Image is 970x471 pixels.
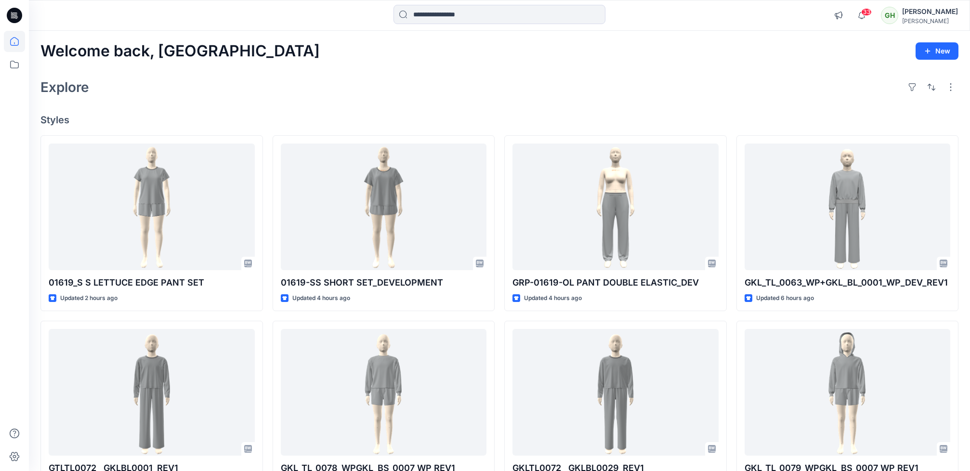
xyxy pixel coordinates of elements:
p: Updated 2 hours ago [60,293,118,303]
a: 01619_S S LETTUCE EDGE PANT SET [49,144,255,270]
h4: Styles [40,114,958,126]
div: [PERSON_NAME] [902,17,958,25]
p: Updated 6 hours ago [756,293,814,303]
span: 33 [861,8,872,16]
a: GTLTL0072__GKLBL0001_REV1 [49,329,255,456]
p: Updated 4 hours ago [524,293,582,303]
p: 01619_S S LETTUCE EDGE PANT SET [49,276,255,289]
button: New [916,42,958,60]
a: GKL_TL_0078_WPGKL_BS_0007_WP REV1 [281,329,487,456]
div: [PERSON_NAME] [902,6,958,17]
a: GKLTL0072__GKLBL0029_REV1 [512,329,719,456]
h2: Explore [40,79,89,95]
a: GKL_TL_0063_WP+GKL_BL_0001_WP_DEV_REV1 [745,144,951,270]
p: 01619-SS SHORT SET_DEVELOPMENT [281,276,487,289]
p: GRP-01619-OL PANT DOUBLE ELASTIC_DEV [512,276,719,289]
a: GRP-01619-OL PANT DOUBLE ELASTIC_DEV [512,144,719,270]
a: GKL_TL_0079_WPGKL_BS_0007_WP REV1 [745,329,951,456]
a: 01619-SS SHORT SET_DEVELOPMENT [281,144,487,270]
h2: Welcome back, [GEOGRAPHIC_DATA] [40,42,320,60]
div: GH [881,7,898,24]
p: GKL_TL_0063_WP+GKL_BL_0001_WP_DEV_REV1 [745,276,951,289]
p: Updated 4 hours ago [292,293,350,303]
